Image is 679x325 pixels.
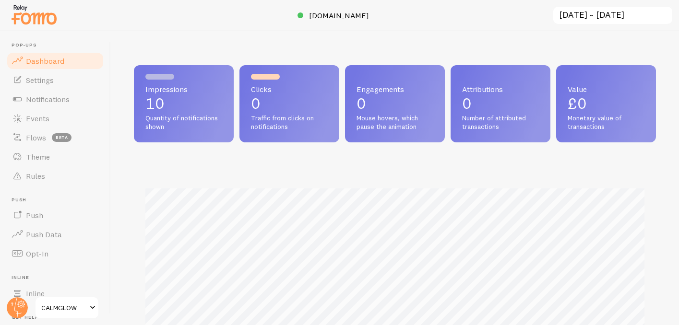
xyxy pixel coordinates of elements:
a: Inline [6,284,105,303]
span: Number of attributed transactions [462,114,539,131]
a: Theme [6,147,105,166]
a: Settings [6,70,105,90]
span: beta [52,133,71,142]
p: 10 [145,96,222,111]
span: Pop-ups [12,42,105,48]
p: 0 [251,96,328,111]
span: Inline [26,289,45,298]
span: Impressions [145,85,222,93]
span: Traffic from clicks on notifications [251,114,328,131]
span: Mouse hovers, which pause the animation [357,114,433,131]
span: Clicks [251,85,328,93]
span: Dashboard [26,56,64,66]
span: Theme [26,152,50,162]
span: Monetary value of transactions [568,114,644,131]
a: Rules [6,166,105,186]
span: Events [26,114,49,123]
span: Push [26,210,43,220]
span: Engagements [357,85,433,93]
a: Notifications [6,90,105,109]
span: Flows [26,133,46,142]
span: CALMGLOW [41,302,87,313]
span: Quantity of notifications shown [145,114,222,131]
span: Notifications [26,94,70,104]
a: Push Data [6,225,105,244]
a: CALMGLOW [35,296,99,319]
a: Events [6,109,105,128]
span: £0 [568,94,587,113]
p: 0 [357,96,433,111]
p: 0 [462,96,539,111]
span: Attributions [462,85,539,93]
span: Settings [26,75,54,85]
a: Push [6,206,105,225]
a: Dashboard [6,51,105,70]
span: Value [568,85,644,93]
span: Inline [12,275,105,281]
a: Flows beta [6,128,105,147]
span: Push [12,197,105,203]
span: Opt-In [26,249,48,258]
span: Push Data [26,230,62,239]
span: Rules [26,171,45,181]
img: fomo-relay-logo-orange.svg [10,2,58,27]
a: Opt-In [6,244,105,263]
